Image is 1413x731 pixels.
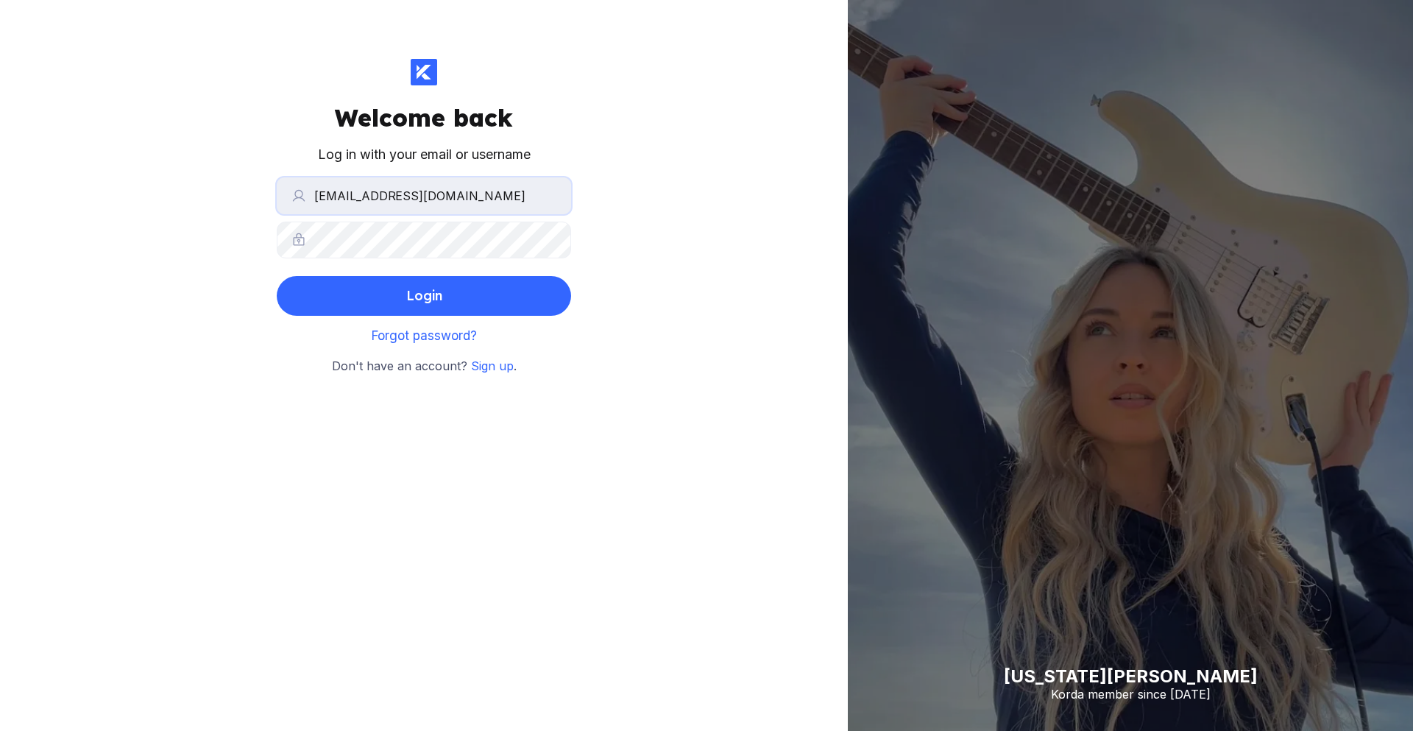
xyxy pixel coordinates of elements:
div: Welcome back [335,103,513,133]
div: Log in with your email or username [318,144,531,166]
input: Email or username [277,177,571,214]
a: Sign up [471,359,514,373]
div: [US_STATE][PERSON_NAME] [1004,665,1258,687]
a: Forgot password? [372,328,477,343]
button: Login [277,276,571,316]
div: Login [406,281,442,311]
small: Don't have an account? . [332,357,517,376]
div: Korda member since [DATE] [1004,687,1258,702]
